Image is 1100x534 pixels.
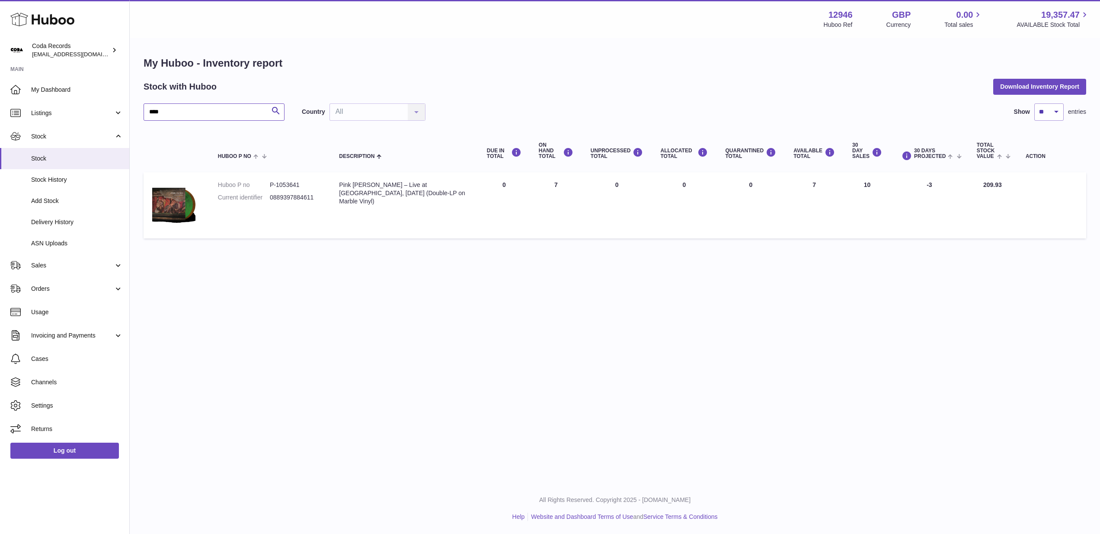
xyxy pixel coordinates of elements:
span: My Dashboard [31,86,123,94]
span: Channels [31,378,123,386]
div: Coda Records [32,42,110,58]
div: ALLOCATED Total [660,148,708,159]
dd: P-1053641 [270,181,322,189]
span: AVAILABLE Stock Total [1017,21,1090,29]
span: 30 DAYS PROJECTED [914,148,946,159]
span: Description [339,154,374,159]
span: Stock [31,132,114,141]
a: 19,357.47 AVAILABLE Stock Total [1017,9,1090,29]
p: All Rights Reserved. Copyright 2025 - [DOMAIN_NAME] [137,496,1093,504]
dd: 0889397884611 [270,193,322,202]
div: Action [1026,154,1078,159]
div: AVAILABLE Total [793,148,835,159]
div: Huboo Ref [824,21,853,29]
span: [EMAIL_ADDRESS][DOMAIN_NAME] [32,51,127,58]
span: entries [1068,108,1086,116]
td: 10 [844,172,891,238]
a: Service Terms & Conditions [643,513,718,520]
span: Listings [31,109,114,117]
button: Download Inventory Report [993,79,1086,94]
li: and [528,513,717,521]
span: Total stock value [977,142,995,160]
div: 30 DAY SALES [852,142,882,160]
td: 0 [478,172,530,238]
span: ASN Uploads [31,239,123,248]
div: QUARANTINED Total [725,148,776,159]
strong: 12946 [828,9,853,21]
strong: GBP [892,9,911,21]
span: 209.93 [983,181,1002,188]
label: Show [1014,108,1030,116]
span: Settings [31,402,123,410]
label: Country [302,108,325,116]
a: 0.00 Total sales [944,9,983,29]
span: Returns [31,425,123,433]
img: haz@pcatmedia.com [10,44,23,57]
div: Pink [PERSON_NAME] – Live at [GEOGRAPHIC_DATA], [DATE] (Double-LP on Marble Vinyl) [339,181,470,206]
td: 0 [652,172,716,238]
div: ON HAND Total [539,142,573,160]
a: Website and Dashboard Terms of Use [531,513,633,520]
span: Total sales [944,21,983,29]
span: Huboo P no [218,154,251,159]
td: -3 [891,172,968,238]
dt: Huboo P no [218,181,270,189]
span: Add Stock [31,197,123,205]
td: 0 [582,172,652,238]
a: Log out [10,443,119,458]
span: Usage [31,308,123,316]
span: 0.00 [956,9,973,21]
dt: Current identifier [218,193,270,202]
div: UNPROCESSED Total [591,148,643,159]
span: Stock [31,154,123,163]
h2: Stock with Huboo [144,81,217,93]
span: 19,357.47 [1041,9,1080,21]
a: Help [512,513,525,520]
span: 0 [749,181,752,188]
img: product image [152,181,195,228]
div: Currency [886,21,911,29]
div: DUE IN TOTAL [487,148,521,159]
span: Cases [31,355,123,363]
span: Delivery History [31,218,123,226]
td: 7 [785,172,844,238]
span: Sales [31,261,114,270]
h1: My Huboo - Inventory report [144,56,1086,70]
span: Invoicing and Payments [31,331,114,340]
span: Orders [31,285,114,293]
td: 7 [530,172,582,238]
span: Stock History [31,176,123,184]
